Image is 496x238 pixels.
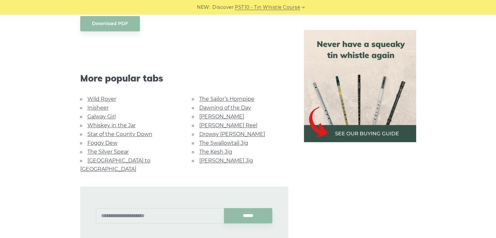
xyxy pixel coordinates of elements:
[304,30,416,142] img: tin whistle buying guide
[199,96,254,102] a: The Sailor’s Hornpipe
[87,96,116,102] a: Wild Rover
[87,113,116,120] a: Galway Girl
[199,113,244,120] a: [PERSON_NAME]
[87,149,129,155] a: The Silver Spear
[87,122,136,128] a: Whiskey in the Jar
[80,157,150,172] a: [GEOGRAPHIC_DATA] to [GEOGRAPHIC_DATA]
[197,4,210,11] span: NEW:
[87,140,117,146] a: Foggy Dew
[87,105,109,111] a: Inisheer
[80,16,140,31] a: Download PDF
[212,4,234,11] span: Discover
[80,73,288,84] span: More popular tabs
[199,105,251,111] a: Dawning of the Day
[199,149,232,155] a: The Kesh Jig
[199,157,253,164] a: [PERSON_NAME] Jig
[199,131,265,137] a: Drowsy [PERSON_NAME]
[199,122,257,128] a: [PERSON_NAME] Reel
[87,131,152,137] a: Star of the County Down
[235,4,300,11] a: PST10 - Tin Whistle Course
[199,140,248,146] a: The Swallowtail Jig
